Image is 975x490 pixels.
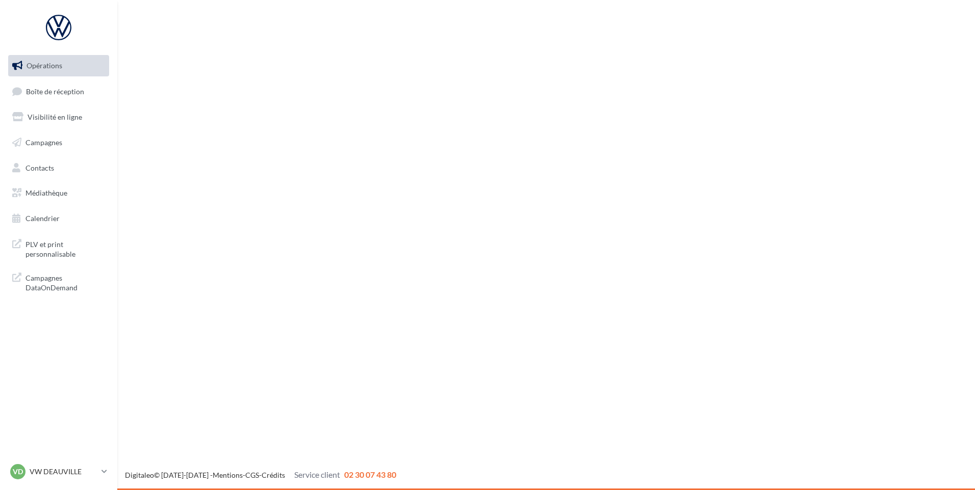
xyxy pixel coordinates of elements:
a: Campagnes DataOnDemand [6,267,111,297]
a: Contacts [6,157,111,179]
span: VD [13,467,23,477]
a: Calendrier [6,208,111,229]
a: PLV et print personnalisable [6,233,111,263]
span: Médiathèque [25,188,67,197]
span: Opérations [27,61,62,70]
span: Campagnes DataOnDemand [25,271,105,293]
a: Opérations [6,55,111,76]
span: Service client [294,470,340,479]
a: Digitaleo [125,471,154,479]
span: Calendrier [25,214,60,223]
span: Boîte de réception [26,87,84,95]
span: 02 30 07 43 80 [344,470,396,479]
a: VD VW DEAUVILLE [8,462,109,481]
a: Campagnes [6,132,111,153]
a: Crédits [262,471,285,479]
span: © [DATE]-[DATE] - - - [125,471,396,479]
span: Contacts [25,163,54,172]
a: Visibilité en ligne [6,106,111,128]
span: Visibilité en ligne [28,113,82,121]
p: VW DEAUVILLE [30,467,97,477]
span: PLV et print personnalisable [25,237,105,259]
span: Campagnes [25,138,62,147]
a: CGS [245,471,259,479]
a: Médiathèque [6,182,111,204]
a: Boîte de réception [6,80,111,102]
a: Mentions [213,471,243,479]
